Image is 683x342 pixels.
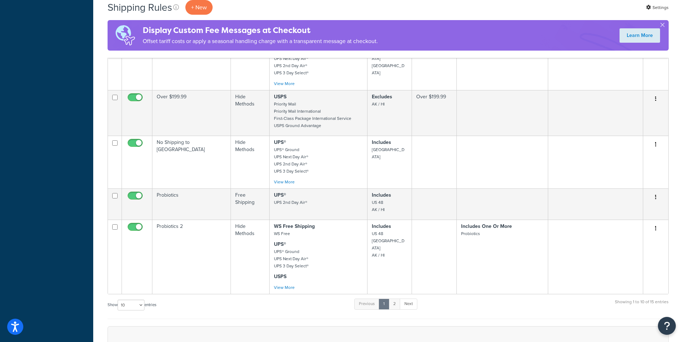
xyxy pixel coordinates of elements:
[108,300,156,310] label: Show entries
[274,191,286,199] strong: UPS®
[620,28,660,43] a: Learn More
[372,146,404,160] small: [GEOGRAPHIC_DATA]
[231,90,270,136] td: Hide Methods
[274,284,295,291] a: View More
[646,3,669,13] a: Settings
[389,299,400,309] a: 2
[118,300,144,310] select: Showentries
[274,199,307,206] small: UPS 2nd Day Air®
[274,101,351,129] small: Priority Mail Priority Mail International First-Class Package International Service USPS Ground A...
[152,90,231,136] td: Over $199.99
[152,220,231,294] td: Probiotics 2
[379,299,389,309] a: 1
[372,191,391,199] strong: Includes
[152,136,231,188] td: No Shipping to [GEOGRAPHIC_DATA]
[274,230,290,237] small: WS Free
[274,240,286,248] strong: UPS®
[152,188,231,220] td: Probiotics
[372,230,404,258] small: US 48 [GEOGRAPHIC_DATA] AK / HI
[461,222,512,230] strong: Includes One Or More
[372,139,391,146] strong: Includes
[274,139,286,146] strong: UPS®
[274,273,286,280] strong: USPS
[274,179,295,185] a: View More
[143,24,378,36] h4: Display Custom Fee Messages at Checkout
[274,93,286,100] strong: USPS
[372,101,385,107] small: AK / HI
[412,90,457,136] td: Over $199.99
[615,298,669,313] div: Showing 1 to 10 of 15 entries
[354,299,379,309] a: Previous
[231,136,270,188] td: Hide Methods
[143,36,378,46] p: Offset tariff costs or apply a seasonal handling charge with a transparent message at checkout.
[372,93,392,100] strong: Excludes
[372,199,385,213] small: US 48 AK / HI
[231,188,270,220] td: Free Shipping
[372,222,391,230] strong: Includes
[274,248,309,269] small: UPS® Ground UPS Next Day Air® UPS 3 Day Select®
[274,48,309,76] small: UPS® Ground UPS Next Day Air® UPS 2nd Day Air® UPS 3 Day Select®
[152,37,231,90] td: No Shipping to [GEOGRAPHIC_DATA]
[658,317,676,335] button: Open Resource Center
[400,299,417,309] a: Next
[108,0,172,14] h1: Shipping Rules
[372,48,404,76] small: [GEOGRAPHIC_DATA] [GEOGRAPHIC_DATA]
[231,37,270,90] td: Hide Methods
[231,220,270,294] td: Hide Methods
[274,146,309,174] small: UPS® Ground UPS Next Day Air® UPS 2nd Day Air® UPS 3 Day Select®
[274,80,295,87] a: View More
[108,20,143,51] img: duties-banner-06bc72dcb5fe05cb3f9472aba00be2ae8eb53ab6f0d8bb03d382ba314ac3c341.png
[274,222,315,230] strong: WS Free Shipping
[461,230,480,237] small: Probiotics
